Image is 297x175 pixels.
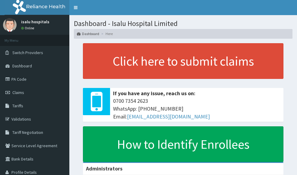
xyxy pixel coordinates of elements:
[21,20,49,24] p: isalu hospitals
[12,90,24,95] span: Claims
[113,90,195,97] b: If you have any issue, reach us on:
[86,165,122,172] b: Administrators
[74,20,292,28] h1: Dashboard - Isalu Hospital Limited
[83,43,283,79] a: Click here to submit claims
[12,130,43,135] span: Tariff Negotiation
[21,26,36,30] a: Online
[127,113,210,120] a: [EMAIL_ADDRESS][DOMAIN_NAME]
[12,103,23,109] span: Tariffs
[12,50,43,55] span: Switch Providers
[3,18,17,32] img: User Image
[77,31,99,36] a: Dashboard
[100,31,113,36] li: Here
[12,63,32,69] span: Dashboard
[83,126,283,162] a: How to Identify Enrollees
[113,97,280,120] span: 0700 7354 2623 WhatsApp: [PHONE_NUMBER] Email:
